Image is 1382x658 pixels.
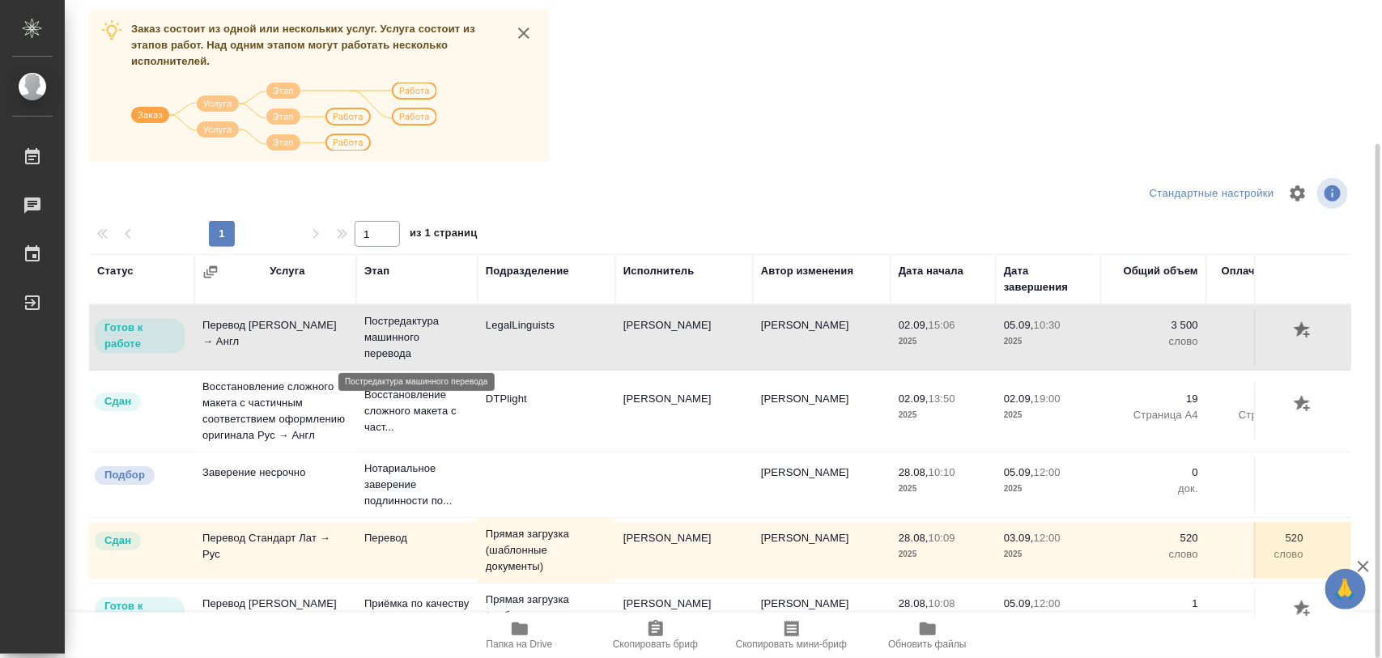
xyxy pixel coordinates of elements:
[364,263,389,279] div: Этап
[1004,612,1093,628] p: 2025
[1034,319,1061,331] p: 10:30
[588,613,724,658] button: Скопировать бриф
[1109,596,1198,612] p: 1
[613,639,698,650] span: Скопировать бриф
[486,263,569,279] div: Подразделение
[753,588,891,644] td: [PERSON_NAME]
[899,532,929,544] p: 28.08,
[1317,178,1351,209] span: Посмотреть информацию
[899,333,988,350] p: 2025
[736,639,847,650] span: Скопировать мини-бриф
[1004,481,1093,497] p: 2025
[1214,317,1303,333] p: 3 500
[888,639,967,650] span: Обновить файлы
[202,264,219,280] button: Сгруппировать
[1214,407,1303,423] p: Страница А4
[1146,181,1278,206] div: split button
[104,467,145,483] p: Подбор
[899,481,988,497] p: 2025
[478,584,615,648] td: Прямая загрузка (шаблонные документы)
[753,522,891,579] td: [PERSON_NAME]
[364,530,470,546] p: Перевод
[364,461,470,509] p: Нотариальное заверение подлинности по...
[478,383,615,439] td: DTPlight
[1109,391,1198,407] p: 19
[1109,465,1198,481] p: 0
[899,407,988,423] p: 2025
[487,639,553,650] span: Папка на Drive
[753,383,891,439] td: [PERSON_NAME]
[364,596,470,612] p: Приёмка по качеству
[1290,317,1317,345] button: Добавить оценку
[1004,319,1034,331] p: 05.09,
[1034,597,1061,609] p: 12:00
[1109,530,1198,546] p: 520
[860,613,996,658] button: Обновить файлы
[1214,546,1303,562] p: слово
[1109,612,1198,628] p: слово
[753,456,891,513] td: [PERSON_NAME]
[104,533,131,549] p: Сдан
[1214,481,1303,497] p: док.
[899,393,929,405] p: 02.09,
[1034,393,1061,405] p: 19:00
[899,546,988,562] p: 2025
[194,588,356,644] td: Перевод [PERSON_NAME] → Англ
[899,319,929,331] p: 02.09,
[615,309,753,366] td: [PERSON_NAME]
[364,387,470,435] p: Восстановление сложного макета с част...
[1004,532,1034,544] p: 03.09,
[929,466,955,478] p: 10:10
[410,223,478,247] span: из 1 страниц
[899,263,963,279] div: Дата начала
[615,383,753,439] td: [PERSON_NAME]
[1325,569,1366,609] button: 🙏
[929,532,955,544] p: 10:09
[104,393,131,410] p: Сдан
[1214,596,1303,612] p: 1
[1004,263,1093,295] div: Дата завершения
[194,371,356,452] td: Восстановление сложного макета с частичным соответствием оформлению оригинала Рус → Англ
[1278,174,1317,213] span: Настроить таблицу
[1004,597,1034,609] p: 05.09,
[761,263,853,279] div: Автор изменения
[452,613,588,658] button: Папка на Drive
[1004,393,1034,405] p: 02.09,
[194,456,356,513] td: Заверение несрочно
[1034,466,1061,478] p: 12:00
[270,263,304,279] div: Услуга
[623,263,695,279] div: Исполнитель
[1109,546,1198,562] p: слово
[1109,407,1198,423] p: Страница А4
[512,21,536,45] button: close
[1214,612,1303,628] p: слово
[364,313,470,362] p: Постредактура машинного перевода
[1124,263,1198,279] div: Общий объем
[899,466,929,478] p: 28.08,
[104,598,175,630] p: Готов к работе
[97,263,134,279] div: Статус
[1004,546,1093,562] p: 2025
[1214,263,1303,295] div: Оплачиваемый объем
[1332,572,1359,606] span: 🙏
[899,597,929,609] p: 28.08,
[1004,407,1093,423] p: 2025
[478,518,615,583] td: Прямая загрузка (шаблонные документы)
[929,393,955,405] p: 13:50
[1290,596,1317,623] button: Добавить оценку
[1004,466,1034,478] p: 05.09,
[615,588,753,644] td: [PERSON_NAME]
[1109,317,1198,333] p: 3 500
[1214,391,1303,407] p: 19
[104,320,175,352] p: Готов к работе
[131,23,475,67] span: Заказ состоит из одной или нескольких услуг. Услуга состоит из этапов работ. Над одним этапом мог...
[1034,532,1061,544] p: 12:00
[1290,391,1317,418] button: Добавить оценку
[724,613,860,658] button: Скопировать мини-бриф
[194,309,356,366] td: Перевод [PERSON_NAME] → Англ
[1214,530,1303,546] p: 520
[929,597,955,609] p: 10:08
[1214,465,1303,481] p: 0
[1214,333,1303,350] p: слово
[478,309,615,366] td: LegalLinguists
